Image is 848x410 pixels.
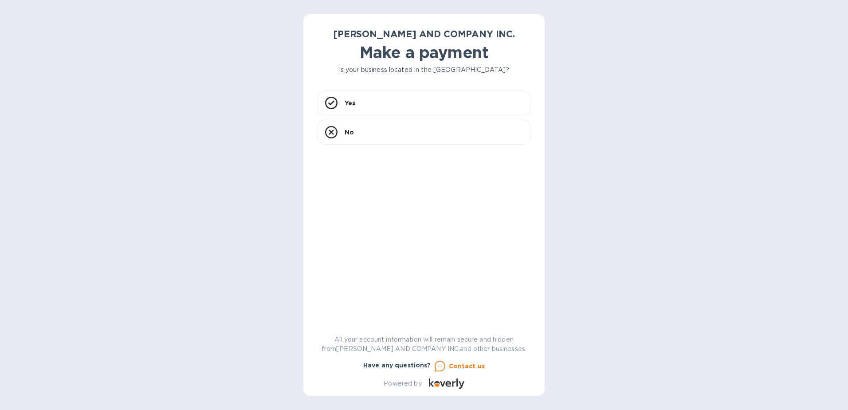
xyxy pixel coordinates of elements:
p: Is your business located in the [GEOGRAPHIC_DATA]? [318,65,530,75]
u: Contact us [449,363,485,370]
p: All your account information will remain secure and hidden from [PERSON_NAME] AND COMPANY INC. an... [318,335,530,354]
p: Yes [345,99,355,107]
p: Powered by [384,379,421,388]
b: [PERSON_NAME] AND COMPANY INC. [333,28,515,39]
b: Have any questions? [363,362,431,369]
h1: Make a payment [318,43,530,62]
p: No [345,128,354,137]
